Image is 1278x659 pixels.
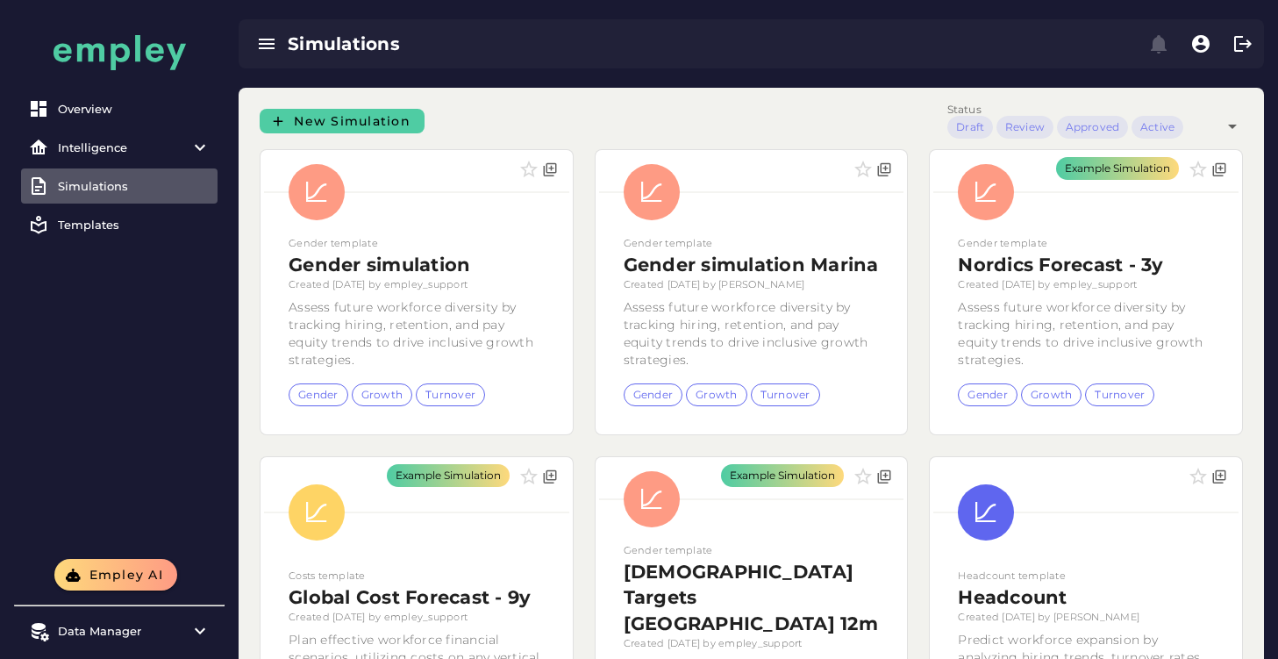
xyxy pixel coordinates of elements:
div: Intelligence [58,140,181,154]
div: Data Manager [58,624,181,638]
div: Active [1140,119,1174,135]
div: Simulations [288,32,713,56]
div: Draft [956,119,984,135]
a: New Simulation [260,109,425,133]
div: Approved [1066,119,1119,135]
div: Overview [58,102,211,116]
span: New Simulation [293,113,411,129]
span: Empley AI [88,567,163,583]
a: Simulations [21,168,218,204]
div: Simulations [58,179,211,193]
div: Review [1005,119,1045,135]
button: Empley AI [54,559,177,591]
a: Overview [21,91,218,126]
div: Templates [58,218,211,232]
a: Templates [21,207,218,242]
